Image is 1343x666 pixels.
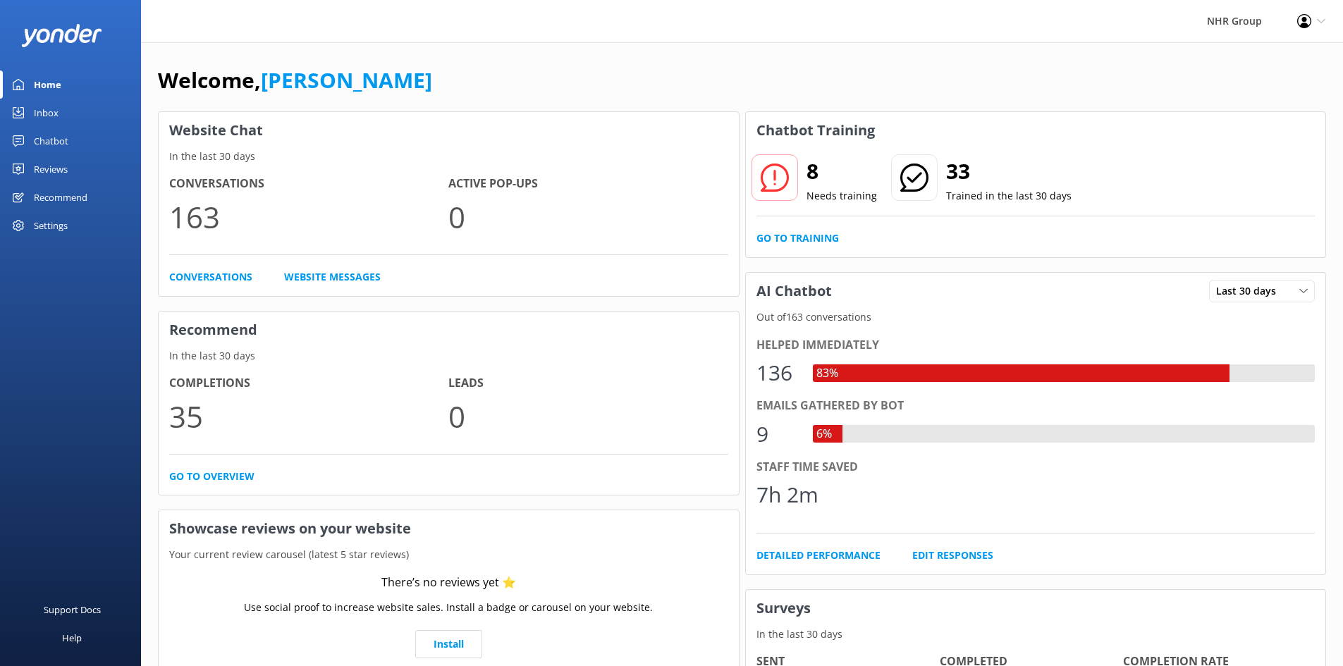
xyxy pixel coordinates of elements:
div: Recommend [34,183,87,211]
p: 0 [448,193,728,240]
div: 6% [813,425,835,443]
h4: Conversations [169,175,448,193]
a: Go to Training [756,230,839,246]
div: Home [34,70,61,99]
h1: Welcome, [158,63,432,97]
p: In the last 30 days [159,149,739,164]
p: 0 [448,393,728,440]
div: Reviews [34,155,68,183]
h3: Recommend [159,312,739,348]
div: Chatbot [34,127,68,155]
p: 163 [169,193,448,240]
div: Emails gathered by bot [756,397,1316,415]
div: Inbox [34,99,59,127]
h4: Active Pop-ups [448,175,728,193]
h3: Chatbot Training [746,112,885,149]
h3: Surveys [746,590,1326,627]
h3: AI Chatbot [746,273,842,309]
p: Needs training [807,188,877,204]
div: Helped immediately [756,336,1316,354]
p: Trained in the last 30 days [946,188,1072,204]
div: Help [62,624,82,652]
a: Edit Responses [912,548,993,563]
a: [PERSON_NAME] [261,66,432,94]
h4: Leads [448,374,728,393]
div: Staff time saved [756,458,1316,476]
h3: Website Chat [159,112,739,149]
p: Your current review carousel (latest 5 star reviews) [159,547,739,562]
div: Settings [34,211,68,240]
h4: Completions [169,374,448,393]
div: 83% [813,364,842,383]
span: Last 30 days [1216,283,1284,299]
a: Install [415,630,482,658]
a: Website Messages [284,269,381,285]
a: Conversations [169,269,252,285]
div: 9 [756,417,799,451]
div: 7h 2m [756,478,818,512]
p: Use social proof to increase website sales. Install a badge or carousel on your website. [244,600,653,615]
h3: Showcase reviews on your website [159,510,739,547]
p: 35 [169,393,448,440]
h2: 33 [946,154,1072,188]
div: Support Docs [44,596,101,624]
div: There’s no reviews yet ⭐ [381,574,516,592]
h2: 8 [807,154,877,188]
a: Detailed Performance [756,548,881,563]
p: In the last 30 days [746,627,1326,642]
a: Go to overview [169,469,255,484]
div: 136 [756,356,799,390]
p: Out of 163 conversations [746,309,1326,325]
img: yonder-white-logo.png [21,24,102,47]
p: In the last 30 days [159,348,739,364]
